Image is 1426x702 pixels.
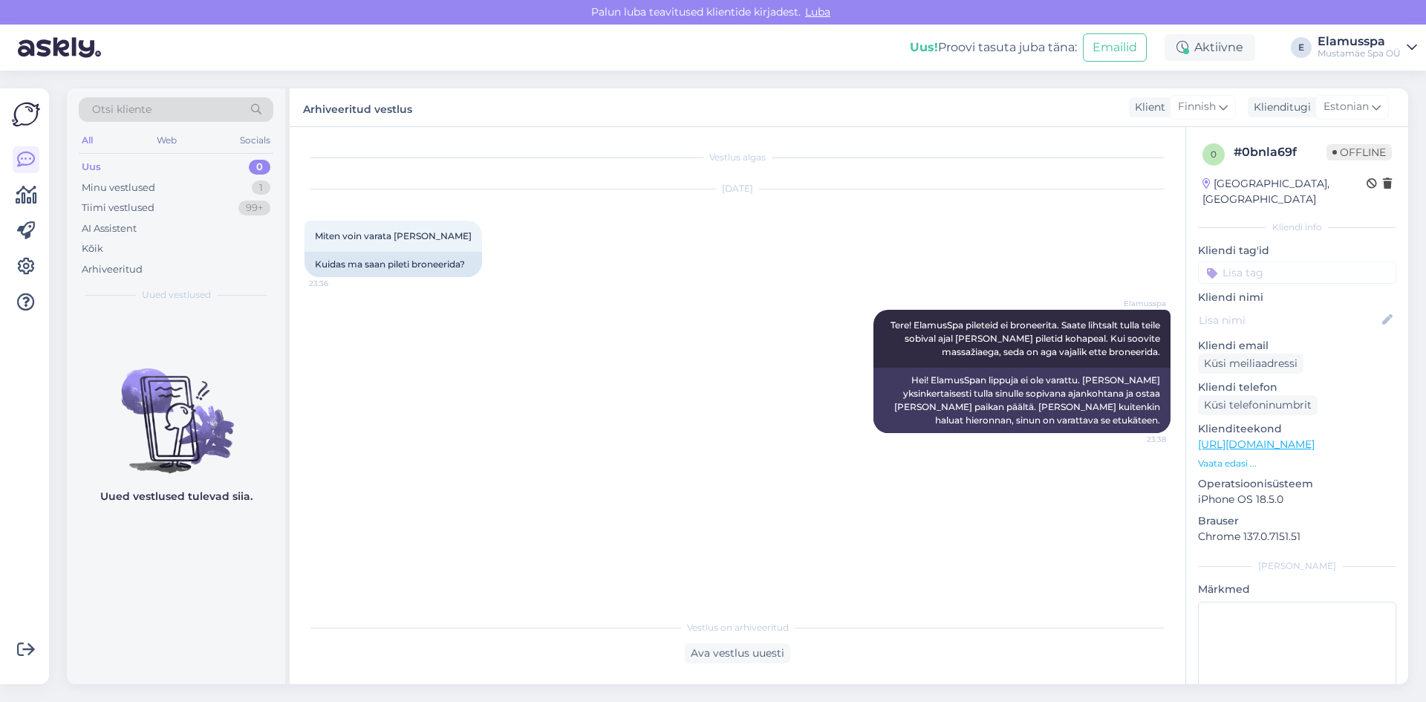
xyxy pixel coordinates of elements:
div: 99+ [238,201,270,215]
div: Arhiveeritud [82,262,143,277]
div: [PERSON_NAME] [1198,559,1396,573]
div: Kliendi info [1198,221,1396,234]
div: Tiimi vestlused [82,201,154,215]
div: E [1291,37,1312,58]
span: Otsi kliente [92,102,152,117]
div: Uus [82,160,101,175]
div: Klient [1129,100,1165,115]
button: Emailid [1083,33,1147,62]
span: Offline [1326,144,1392,160]
input: Lisa tag [1198,261,1396,284]
div: 1 [252,181,270,195]
label: Arhiveeritud vestlus [303,97,412,117]
p: Kliendi tag'id [1198,243,1396,259]
div: Klienditugi [1248,100,1311,115]
a: [URL][DOMAIN_NAME] [1198,438,1315,451]
p: Chrome 137.0.7151.51 [1198,529,1396,545]
div: Socials [237,131,273,150]
div: Küsi meiliaadressi [1198,354,1303,374]
span: 23:36 [309,278,365,289]
a: ElamusspaMustamäe Spa OÜ [1318,36,1417,59]
p: Märkmed [1198,582,1396,597]
span: Tere! ElamusSpa pileteid ei broneerita. Saate lihtsalt tulla teile sobival ajal [PERSON_NAME] pil... [891,319,1162,357]
div: Vestlus algas [305,151,1171,164]
input: Lisa nimi [1199,312,1379,328]
div: Kõik [82,241,103,256]
div: Elamusspa [1318,36,1401,48]
span: Estonian [1324,99,1369,115]
p: Kliendi telefon [1198,380,1396,395]
p: Kliendi email [1198,338,1396,354]
div: Hei! ElamusSpan lippuja ei ole varattu. [PERSON_NAME] yksinkertaisesti tulla sinulle sopivana aja... [873,368,1171,433]
div: Kuidas ma saan pileti broneerida? [305,252,482,277]
div: AI Assistent [82,221,137,236]
div: [GEOGRAPHIC_DATA], [GEOGRAPHIC_DATA] [1202,176,1367,207]
p: Vaata edasi ... [1198,457,1396,470]
span: Elamusspa [1110,298,1166,309]
div: Minu vestlused [82,181,155,195]
span: 23:38 [1110,434,1166,445]
span: Uued vestlused [142,288,211,302]
span: Miten voin varata [PERSON_NAME] [315,230,472,241]
p: Klienditeekond [1198,421,1396,437]
div: Aktiivne [1165,34,1255,61]
div: Web [154,131,180,150]
p: Uued vestlused tulevad siia. [100,489,253,504]
p: Brauser [1198,513,1396,529]
span: 0 [1211,149,1217,160]
img: No chats [67,342,285,475]
div: Ava vestlus uuesti [685,643,790,663]
div: 0 [249,160,270,175]
span: Vestlus on arhiveeritud [687,621,789,634]
span: Luba [801,5,835,19]
p: Operatsioonisüsteem [1198,476,1396,492]
div: # 0bnla69f [1234,143,1326,161]
div: All [79,131,96,150]
div: [DATE] [305,182,1171,195]
p: iPhone OS 18.5.0 [1198,492,1396,507]
div: Küsi telefoninumbrit [1198,395,1318,415]
img: Askly Logo [12,100,40,129]
span: Finnish [1178,99,1216,115]
p: Kliendi nimi [1198,290,1396,305]
div: Mustamäe Spa OÜ [1318,48,1401,59]
b: Uus! [910,40,938,54]
div: Proovi tasuta juba täna: [910,39,1077,56]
